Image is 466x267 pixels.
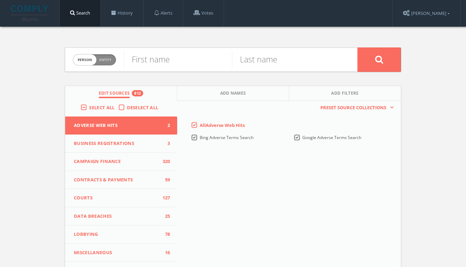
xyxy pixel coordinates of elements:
span: Courts [74,195,160,201]
img: illumis [11,5,50,21]
button: Edit Sources812 [65,86,177,101]
button: Add Names [177,86,289,101]
button: Contracts & Payments59 [65,171,177,189]
span: 127 [160,195,170,201]
button: Miscellaneous16 [65,244,177,262]
span: Data Breaches [74,213,160,220]
span: Bing Adverse Terms Search [200,135,253,140]
button: Data Breaches25 [65,207,177,226]
span: Select All [89,104,114,111]
span: Edit Sources [99,90,130,98]
button: Courts127 [65,189,177,207]
span: Add Names [220,90,246,98]
span: 16 [160,249,170,256]
span: 59 [160,176,170,183]
span: person [73,54,96,65]
span: 78 [160,231,170,238]
button: Adverse Web Hits2 [65,117,177,135]
span: Miscellaneous [74,249,160,256]
button: Lobbying78 [65,225,177,244]
span: Preset Source Collections [317,104,390,111]
span: Business Registrations [74,140,160,147]
span: Adverse Web Hits [74,122,160,129]
div: 812 [132,90,143,96]
span: All Adverse Web Hits [200,122,245,128]
span: 3 [160,140,170,147]
button: Business Registrations3 [65,135,177,153]
button: Campaign Finance320 [65,153,177,171]
span: Deselect All [127,104,158,111]
span: Contracts & Payments [74,176,160,183]
button: Add Filters [289,86,401,101]
span: Google Adverse Terms Search [302,135,361,140]
span: 25 [160,213,170,220]
span: Entity [99,57,111,62]
span: 2 [160,122,170,129]
span: 320 [160,158,170,165]
span: Add Filters [331,90,359,98]
span: Campaign Finance [74,158,160,165]
button: Preset Source Collections [317,104,394,111]
span: Lobbying [74,231,160,238]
